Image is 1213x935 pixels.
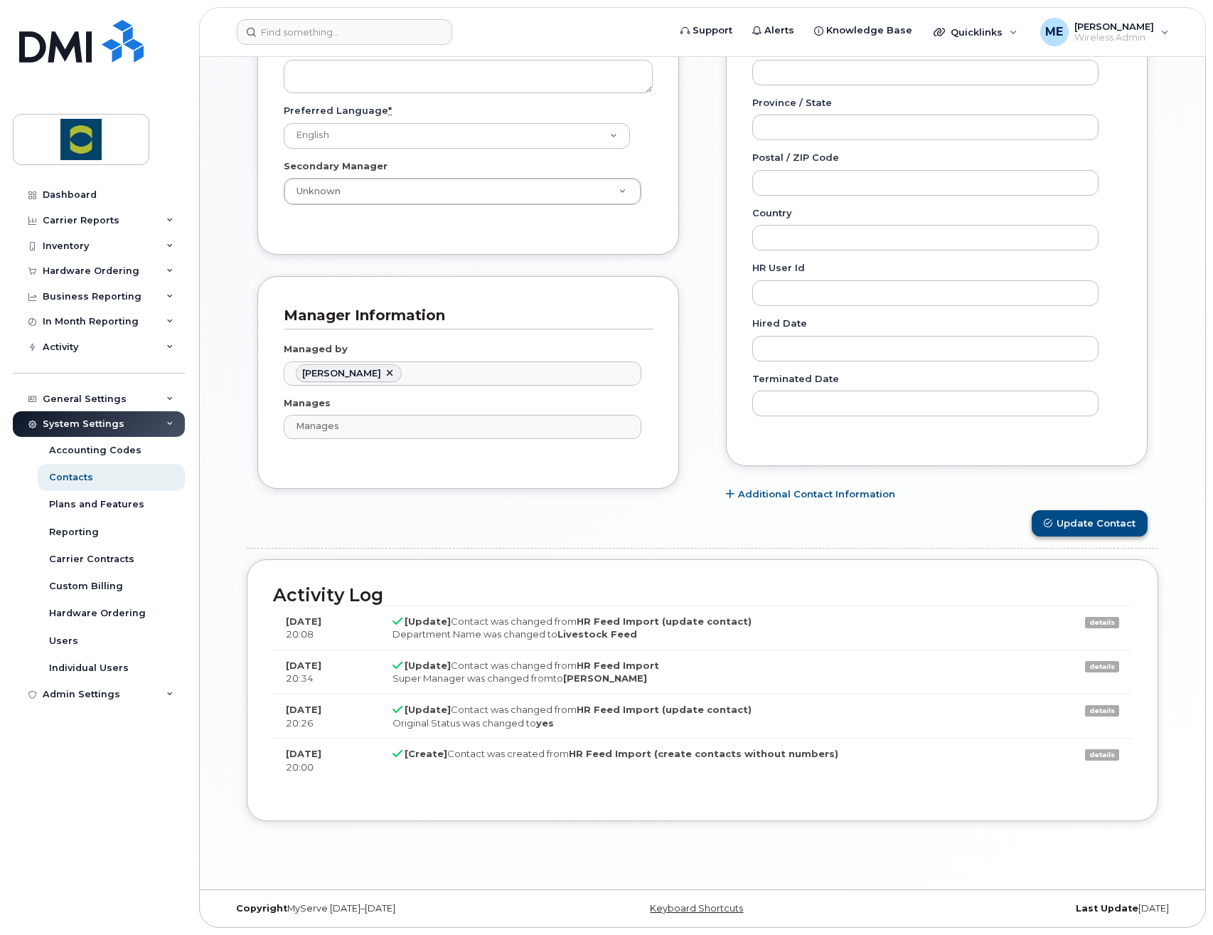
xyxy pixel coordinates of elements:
[286,628,314,640] span: 20:08
[752,372,839,386] label: Terminated Date
[405,704,451,715] strong: [Update]
[577,616,752,627] strong: HR Feed Import (update contact)
[752,206,792,220] label: Country
[804,16,922,45] a: Knowledge Base
[236,903,287,914] strong: Copyright
[693,23,732,38] span: Support
[1032,510,1148,537] button: Update Contact
[826,23,912,38] span: Knowledge Base
[284,342,348,356] label: Managed by
[569,748,838,759] strong: HR Feed Import (create contacts without numbers)
[742,16,804,45] a: Alerts
[284,179,641,204] a: Unknown
[670,16,742,45] a: Support
[752,317,807,330] label: Hired Date
[288,185,341,198] span: Unknown
[380,738,1047,782] td: Contact was created from
[752,261,805,275] label: HR user id
[273,586,1132,606] h2: Activity Log
[286,704,321,715] strong: [DATE]
[380,606,1047,650] td: Contact was changed from
[286,748,321,759] strong: [DATE]
[286,761,314,773] span: 20:00
[650,903,743,914] a: Keyboard Shortcuts
[862,903,1180,914] div: [DATE]
[405,660,451,671] strong: [Update]
[577,660,659,671] strong: HR Feed Import
[284,396,331,410] label: Manages
[286,616,321,627] strong: [DATE]
[380,650,1047,694] td: Contact was changed from
[405,748,447,759] strong: [Create]
[286,672,314,684] span: 20:34
[577,704,752,715] strong: HR Feed Import (update contact)
[563,672,647,684] strong: [PERSON_NAME]
[1085,617,1119,628] a: details
[286,660,321,671] strong: [DATE]
[1085,661,1119,672] a: details
[388,105,392,116] abbr: required
[726,487,895,501] a: Additional Contact Information
[284,104,392,117] label: Preferred Language
[1085,705,1119,717] a: details
[752,151,839,164] label: Postal / ZIP Code
[225,903,543,914] div: MyServe [DATE]–[DATE]
[1074,32,1154,43] span: Wireless Admin
[405,616,451,627] strong: [Update]
[392,672,1035,685] div: Super Manager was changed from to
[284,159,388,173] label: Secondary Manager
[1030,18,1179,46] div: Maria Espinoza
[752,96,832,110] label: Province / State
[237,19,452,45] input: Find something...
[924,18,1027,46] div: Quicklinks
[951,26,1003,38] span: Quicklinks
[764,23,794,38] span: Alerts
[302,368,381,379] span: Robert Heard
[1085,749,1119,761] a: details
[392,717,1035,730] div: Original Status was changed to
[1074,21,1154,32] span: [PERSON_NAME]
[536,717,554,729] strong: yes
[557,628,637,640] strong: Livestock Feed
[392,628,1035,641] div: Department Name was changed to
[1045,23,1063,41] span: ME
[380,694,1047,738] td: Contact was changed from
[1076,903,1138,914] strong: Last Update
[286,717,314,729] span: 20:26
[284,306,642,325] h3: Manager Information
